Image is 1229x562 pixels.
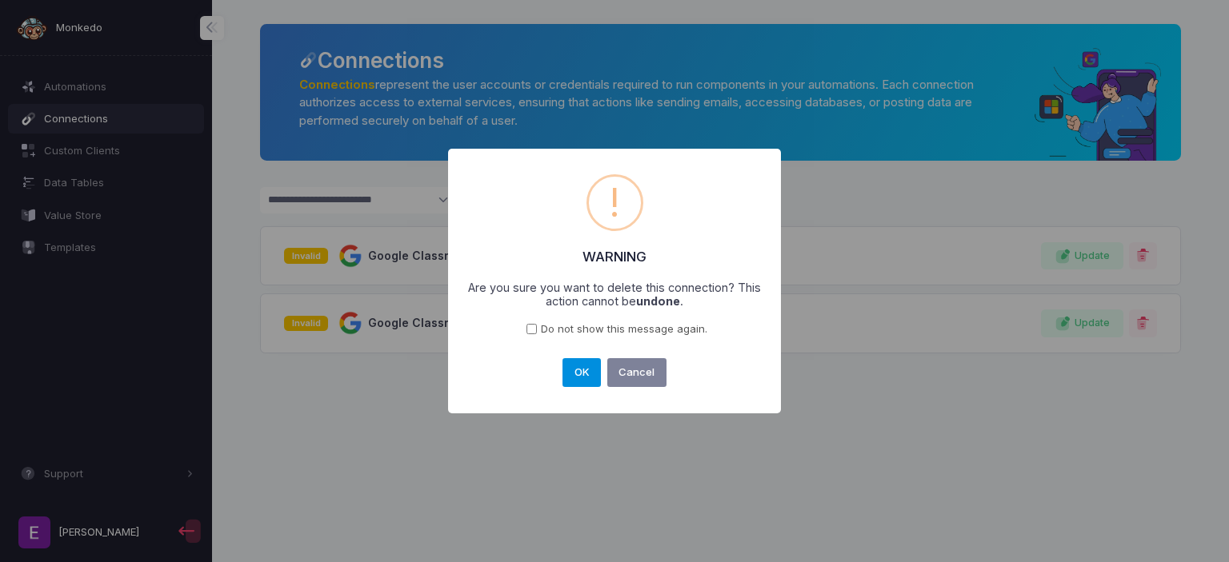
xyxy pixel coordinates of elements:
[562,358,601,387] button: OK
[636,294,680,308] b: undone
[448,237,781,265] h2: WARNING
[609,177,620,229] div: !
[607,358,667,387] button: Cancel
[526,324,537,334] input: Do not show this message again.
[541,321,707,337] span: Do not show this message again.
[466,281,763,308] div: Are you sure you want to delete this connection? This action cannot be .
